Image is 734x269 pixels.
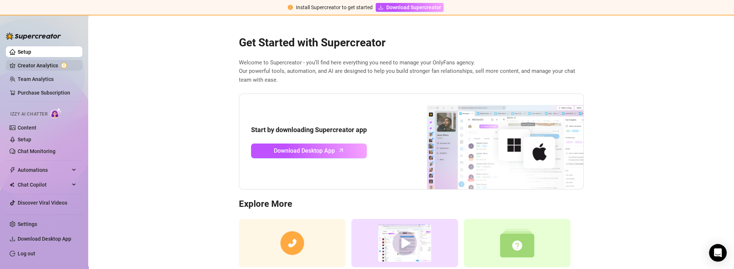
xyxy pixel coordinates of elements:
[239,198,584,210] h3: Explore More
[464,219,570,267] img: setup agency guide
[251,126,367,134] strong: Start by downloading Supercreator app
[337,146,345,155] span: arrow-up
[376,3,444,12] a: Download Supercreator
[18,200,67,206] a: Discover Viral Videos
[10,182,14,187] img: Chat Copilot
[18,90,70,96] a: Purchase Subscription
[10,236,15,242] span: download
[239,59,584,85] span: Welcome to Supercreator - you’ll find here everything you need to manage your OnlyFans agency. Ou...
[10,111,47,118] span: Izzy AI Chatter
[709,244,727,262] div: Open Intercom Messenger
[18,49,31,55] a: Setup
[10,167,15,173] span: thunderbolt
[18,236,71,242] span: Download Desktop App
[18,164,70,176] span: Automations
[400,94,583,190] img: download app
[18,148,56,154] a: Chat Monitoring
[18,137,31,142] a: Setup
[386,3,441,11] span: Download Supercreator
[274,146,335,155] span: Download Desktop App
[239,219,345,267] img: consulting call
[239,36,584,50] h2: Get Started with Supercreator
[18,251,35,256] a: Log out
[18,221,37,227] a: Settings
[50,108,62,118] img: AI Chatter
[18,60,76,71] a: Creator Analytics exclamation-circle
[288,5,293,10] span: exclamation-circle
[6,32,61,40] img: logo-BBDzfeDw.svg
[351,219,458,267] img: supercreator demo
[18,76,54,82] a: Team Analytics
[296,4,373,10] span: Install Supercreator to get started
[378,5,383,10] span: download
[18,179,70,191] span: Chat Copilot
[251,144,367,158] a: Download Desktop Apparrow-up
[18,125,36,131] a: Content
